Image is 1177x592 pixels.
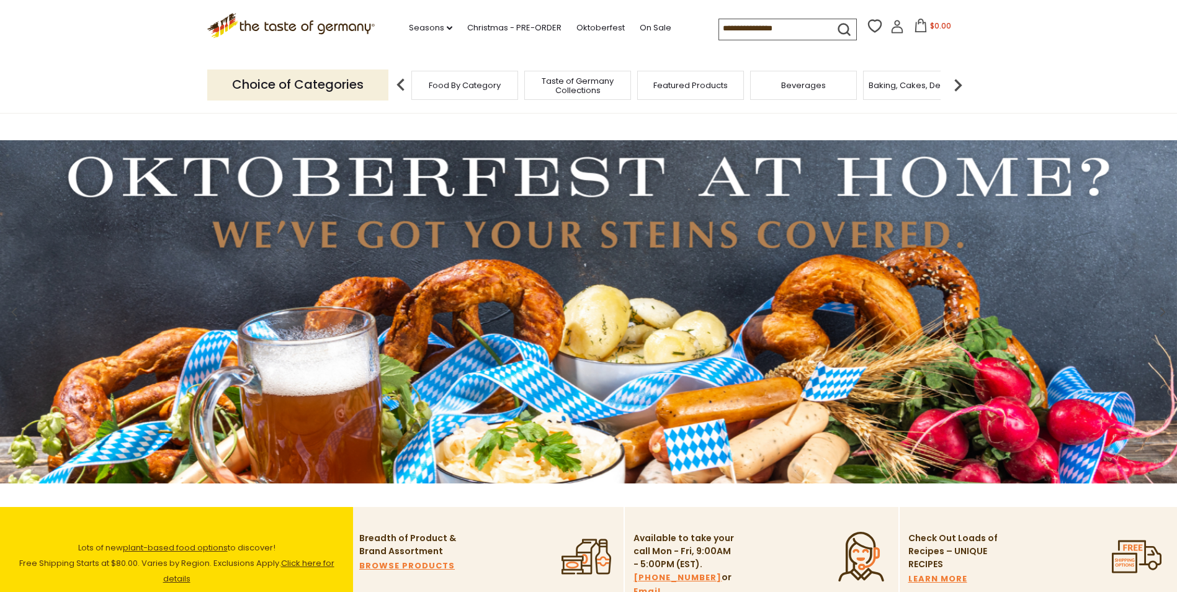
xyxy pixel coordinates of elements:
p: Choice of Categories [207,70,388,100]
a: [PHONE_NUMBER] [633,571,722,585]
img: previous arrow [388,73,413,97]
a: Beverages [781,81,826,90]
p: Breadth of Product & Brand Assortment [359,532,462,558]
img: next arrow [946,73,970,97]
a: Click here for details [163,557,334,585]
a: Taste of Germany Collections [528,76,627,95]
span: $0.00 [930,20,951,31]
a: Featured Products [653,81,728,90]
span: Lots of new to discover! Free Shipping Starts at $80.00. Varies by Region. Exclusions Apply. [19,542,334,585]
a: plant-based food options [123,542,228,554]
a: Food By Category [429,81,501,90]
a: Seasons [409,21,452,35]
a: Oktoberfest [576,21,625,35]
p: Check Out Loads of Recipes – UNIQUE RECIPES [908,532,998,571]
a: Christmas - PRE-ORDER [467,21,562,35]
a: On Sale [640,21,671,35]
button: $0.00 [906,19,959,37]
a: LEARN MORE [908,572,967,586]
a: Baking, Cakes, Desserts [869,81,965,90]
a: BROWSE PRODUCTS [359,559,455,573]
